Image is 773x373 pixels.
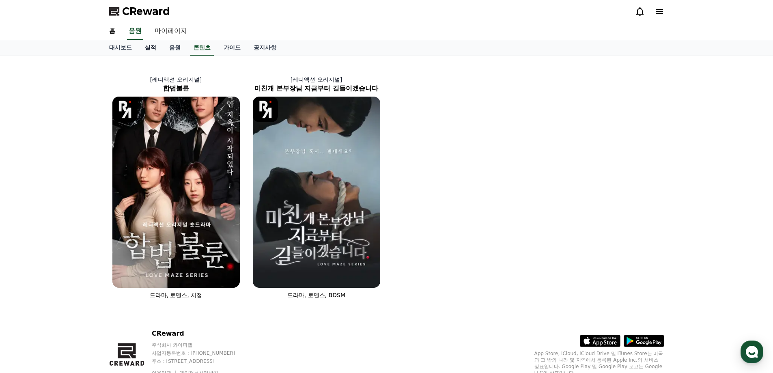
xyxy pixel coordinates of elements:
span: 드라마, 로맨스, 치정 [150,292,202,298]
span: CReward [122,5,170,18]
a: CReward [109,5,170,18]
img: 합법불륜 [112,97,240,288]
a: 콘텐츠 [190,40,214,56]
p: 주소 : [STREET_ADDRESS] [152,358,251,364]
a: 대시보드 [103,40,138,56]
a: 홈 [2,257,54,278]
span: 대화 [74,270,84,276]
span: 드라마, 로맨스, BDSM [287,292,345,298]
a: [레디액션 오리지널] 합법불륜 합법불륜 [object Object] Logo 드라마, 로맨스, 치정 [106,69,246,306]
p: [레디액션 오리지널] [106,75,246,84]
a: 대화 [54,257,105,278]
h2: 미친개 본부장님 지금부터 길들이겠습니다 [246,84,387,93]
img: [object Object] Logo [112,97,138,122]
a: 음원 [127,23,143,40]
a: 음원 [163,40,187,56]
h2: 합법불륜 [106,84,246,93]
span: 홈 [26,270,30,276]
p: 주식회사 와이피랩 [152,342,251,348]
a: 홈 [103,23,122,40]
p: [레디액션 오리지널] [246,75,387,84]
span: 설정 [125,270,135,276]
a: 설정 [105,257,156,278]
p: 사업자등록번호 : [PHONE_NUMBER] [152,350,251,356]
img: 미친개 본부장님 지금부터 길들이겠습니다 [253,97,380,288]
a: 마이페이지 [148,23,194,40]
a: 가이드 [217,40,247,56]
a: [레디액션 오리지널] 미친개 본부장님 지금부터 길들이겠습니다 미친개 본부장님 지금부터 길들이겠습니다 [object Object] Logo 드라마, 로맨스, BDSM [246,69,387,306]
a: 실적 [138,40,163,56]
img: [object Object] Logo [253,97,278,122]
p: CReward [152,329,251,339]
a: 공지사항 [247,40,283,56]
